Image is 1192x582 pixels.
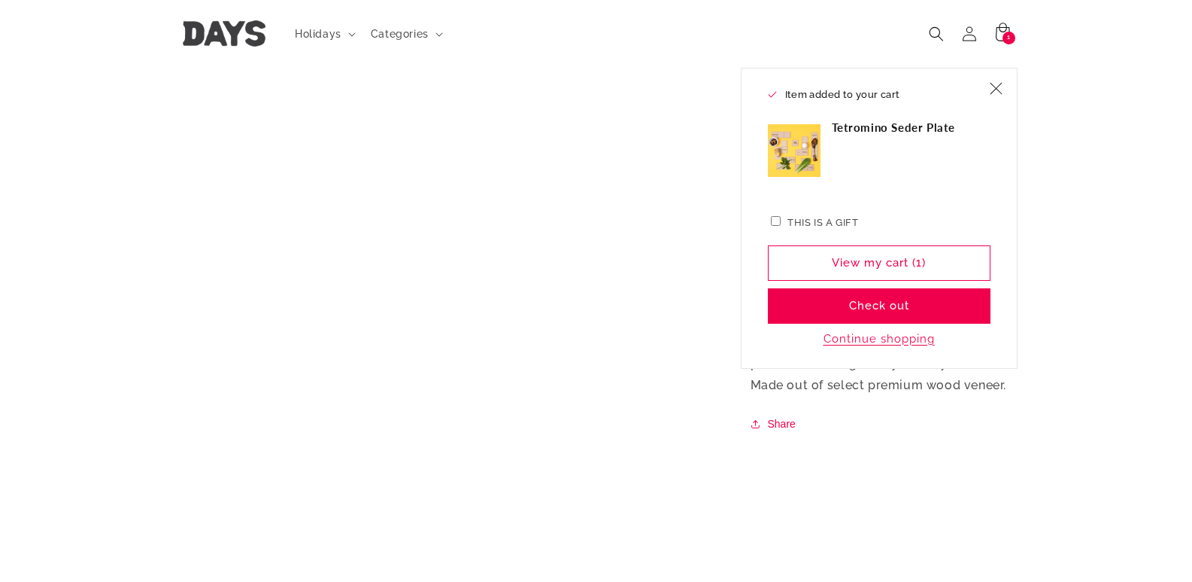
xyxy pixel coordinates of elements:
[920,17,953,50] summary: Search
[980,72,1013,105] button: Close
[787,217,858,228] label: This is a gift
[286,18,362,50] summary: Holidays
[751,415,800,433] button: Share
[371,27,429,41] span: Categories
[741,68,1018,370] div: Item added to your cart
[362,18,449,50] summary: Categories
[1007,32,1011,44] span: 1
[183,21,265,47] img: Days United
[819,331,939,346] button: Continue shopping
[768,87,980,102] h2: Item added to your cart
[833,378,1006,392] span: elect premium wood veneer.
[295,27,341,41] span: Holidays
[768,245,990,281] a: View my cart (1)
[832,120,956,136] h3: Tetromino Seder Plate
[768,288,990,324] button: Check out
